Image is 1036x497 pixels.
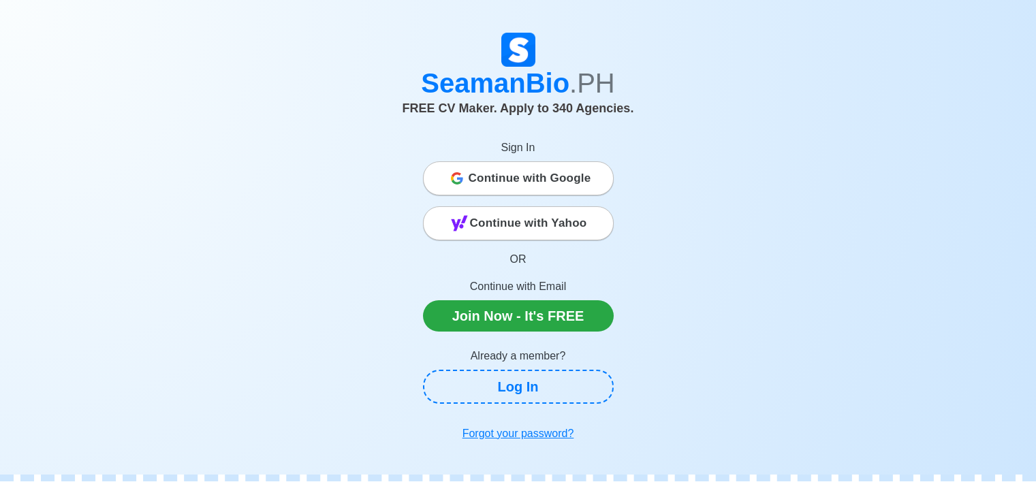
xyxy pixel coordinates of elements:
[140,67,896,99] h1: SeamanBio
[501,33,535,67] img: Logo
[423,278,614,295] p: Continue with Email
[423,348,614,364] p: Already a member?
[423,206,614,240] button: Continue with Yahoo
[423,161,614,195] button: Continue with Google
[569,68,615,98] span: .PH
[423,140,614,156] p: Sign In
[470,210,587,237] span: Continue with Yahoo
[423,370,614,404] a: Log In
[423,251,614,268] p: OR
[403,101,634,115] span: FREE CV Maker. Apply to 340 Agencies.
[469,165,591,192] span: Continue with Google
[462,428,574,439] u: Forgot your password?
[423,300,614,332] a: Join Now - It's FREE
[423,420,614,447] a: Forgot your password?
